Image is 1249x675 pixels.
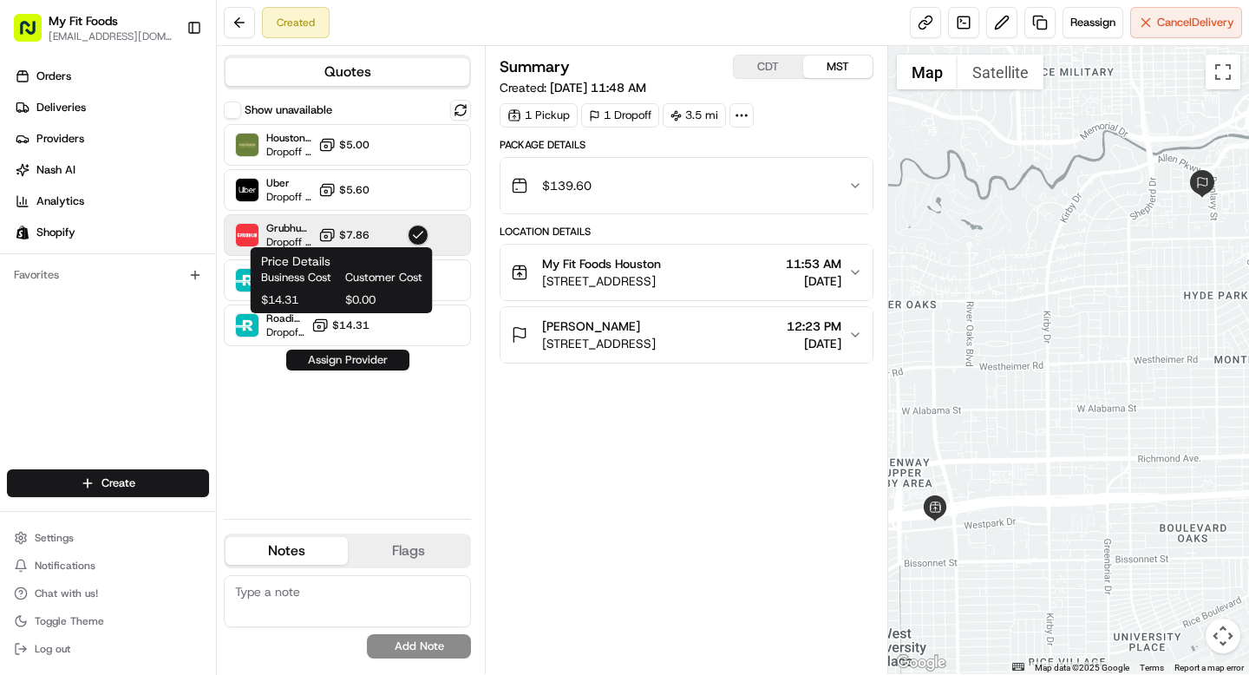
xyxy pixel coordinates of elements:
[266,235,311,249] span: Dropoff ETA 30 minutes
[1140,663,1164,672] a: Terms (opens in new tab)
[1206,55,1240,89] button: Toggle fullscreen view
[78,183,239,197] div: We're available if you need us!
[36,131,84,147] span: Providers
[35,531,74,545] span: Settings
[78,166,284,183] div: Start new chat
[318,181,369,199] button: $5.60
[500,307,872,363] button: [PERSON_NAME][STREET_ADDRESS]12:23 PM[DATE]
[7,554,209,578] button: Notifications
[269,222,316,243] button: See all
[663,103,726,128] div: 3.5 mi
[266,190,311,204] span: Dropoff ETA 42 minutes
[236,179,258,201] img: Uber
[581,103,659,128] div: 1 Dropoff
[173,383,210,396] span: Pylon
[734,56,803,78] button: CDT
[101,475,135,491] span: Create
[7,156,216,184] a: Nash AI
[500,138,873,152] div: Package Details
[236,314,258,337] img: Roadie (P2P)
[198,269,233,283] span: [DATE]
[332,318,369,332] span: $14.31
[311,317,369,334] button: $14.31
[10,334,140,365] a: 📗Knowledge Base
[17,17,52,52] img: Nash
[226,58,469,86] button: Quotes
[500,225,873,239] div: Location Details
[1012,663,1024,671] button: Keyboard shortcuts
[36,166,68,197] img: 8571987876998_91fb9ceb93ad5c398215_72.jpg
[7,469,209,497] button: Create
[17,343,31,357] div: 📗
[500,245,872,300] button: My Fit Foods Houston[STREET_ADDRESS]11:53 AM[DATE]
[893,652,950,674] img: Google
[286,350,409,370] button: Assign Provider
[36,69,71,84] span: Orders
[542,272,661,290] span: [STREET_ADDRESS]
[35,270,49,284] img: 1736555255976-a54dd68f-1ca7-489b-9aae-adbdc363a1c4
[16,226,29,239] img: Shopify logo
[236,224,258,246] img: Grubhub (MFF)
[550,80,646,95] span: [DATE] 11:48 AM
[7,94,216,121] a: Deliveries
[345,270,422,285] span: Customer Cost
[7,187,216,215] a: Analytics
[49,29,173,43] button: [EMAIL_ADDRESS][DOMAIN_NAME]
[261,270,338,285] span: Business Cost
[49,12,118,29] button: My Fit Foods
[17,226,116,239] div: Past conversations
[164,341,278,358] span: API Documentation
[542,255,661,272] span: My Fit Foods Houston
[35,559,95,573] span: Notifications
[958,55,1043,89] button: Show satellite imagery
[36,225,75,240] span: Shopify
[786,255,841,272] span: 11:53 AM
[1157,15,1234,30] span: Cancel Delivery
[1063,7,1123,38] button: Reassign
[1070,15,1115,30] span: Reassign
[266,311,304,325] span: Roadie (P2P)
[500,158,872,213] button: $139.60
[245,102,332,118] label: Show unavailable
[7,62,216,90] a: Orders
[188,269,194,283] span: •
[266,221,311,235] span: Grubhub (MFF)
[7,637,209,661] button: Log out
[266,325,304,339] span: Dropoff ETA -
[542,318,640,335] span: [PERSON_NAME]
[318,136,369,154] button: $5.00
[1206,619,1240,653] button: Map camera controls
[542,177,592,194] span: $139.60
[500,103,578,128] div: 1 Pickup
[140,334,285,365] a: 💻API Documentation
[226,537,348,565] button: Notes
[786,272,841,290] span: [DATE]
[787,335,841,352] span: [DATE]
[339,183,369,197] span: $5.60
[17,252,45,286] img: Wisdom Oko
[318,226,369,244] button: $7.86
[266,176,311,190] span: Uber
[236,134,258,156] img: Internal Provider - (My Fit Foods)
[542,335,656,352] span: [STREET_ADDRESS]
[36,193,84,209] span: Analytics
[1035,663,1129,672] span: Map data ©2025 Google
[7,219,216,246] a: Shopify
[35,642,70,656] span: Log out
[803,56,873,78] button: MST
[7,609,209,633] button: Toggle Theme
[7,125,216,153] a: Providers
[500,59,570,75] h3: Summary
[236,269,258,292] img: Roadie (Routed)
[261,292,338,308] span: $14.31
[122,383,210,396] a: Powered byPylon
[35,587,98,600] span: Chat with us!
[7,526,209,550] button: Settings
[36,162,75,178] span: Nash AI
[45,112,286,130] input: Clear
[1130,7,1242,38] button: CancelDelivery
[36,100,86,115] span: Deliveries
[261,252,422,270] h1: Price Details
[1174,663,1244,672] a: Report a map error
